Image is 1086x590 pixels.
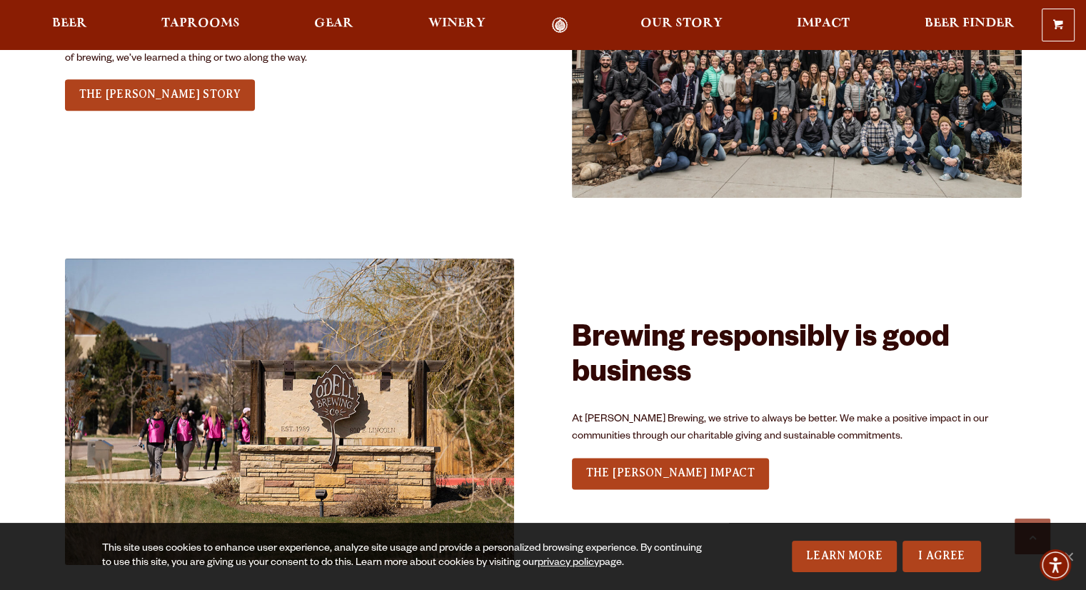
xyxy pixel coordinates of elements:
a: privacy policy [538,558,599,569]
a: THE [PERSON_NAME] STORY [65,79,256,111]
a: I Agree [903,541,981,572]
span: Winery [428,18,486,29]
div: This site uses cookies to enhance user experience, analyze site usage and provide a personalized ... [102,542,711,571]
a: Scroll to top [1015,519,1050,554]
p: At [PERSON_NAME] Brewing, we strive to always be better. We make a positive impact in our communi... [572,411,1022,446]
a: Beer Finder [915,17,1023,34]
a: Odell Home [533,17,587,34]
span: Beer Finder [924,18,1014,29]
a: Gear [305,17,363,34]
a: Winery [419,17,495,34]
span: THE [PERSON_NAME] IMPACT [586,466,755,479]
span: Our Story [640,18,723,29]
span: Gear [314,18,353,29]
a: Learn More [792,541,897,572]
div: See Our Full LineUp [65,77,256,113]
a: Impact [788,17,859,34]
div: Accessibility Menu [1040,549,1071,581]
span: THE [PERSON_NAME] STORY [79,88,241,101]
img: impact_2 [65,259,515,564]
a: THE [PERSON_NAME] IMPACT [572,458,769,489]
a: Taprooms [152,17,249,34]
h2: Brewing responsibly is good business [572,324,1022,393]
div: See Our Full LineUp [572,456,769,491]
span: Impact [797,18,850,29]
a: Our Story [631,17,732,34]
a: Beer [43,17,96,34]
span: Beer [52,18,87,29]
p: Learn more about what it means to be 100% Employee Owned and independent. With over 30 years of b... [65,34,515,68]
span: Taprooms [161,18,240,29]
